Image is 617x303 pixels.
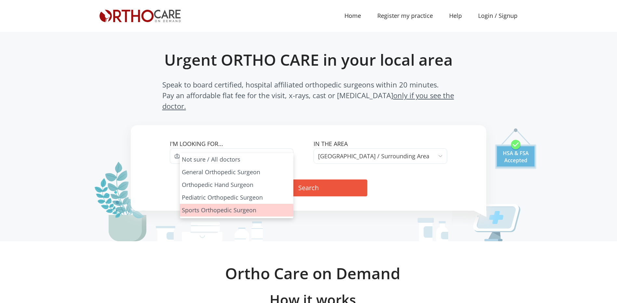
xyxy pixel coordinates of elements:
span: Speak to board certified, hospital affiliated orthopedic surgeons within 20 minutes. Pay an affor... [162,79,455,112]
li: Not sure / All doctors [180,153,293,166]
label: I'm looking for... [170,139,303,148]
li: Orthopedic Hand Surgeon [180,178,293,191]
a: Login / Signup [470,11,526,20]
a: Help [441,8,470,23]
h2: Ortho Care on Demand [104,264,522,283]
a: Register my practice [369,8,441,23]
h1: Urgent ORTHO CARE in your local area [145,50,472,69]
li: Pediatric Orthopedic Surgeon [180,191,293,204]
li: General Orthopedic Surgeon [180,166,293,178]
span: Los Angeles / Surrounding Area [314,148,447,164]
span: Los Angeles / Surrounding Area [318,151,429,161]
a: Home [336,8,369,23]
li: Spine and Back Orthopedic Surgeon [180,217,293,229]
label: In the area [314,139,447,148]
span: Type of Specialist [184,152,232,160]
li: Sports Orthopedic Surgeon [180,204,293,217]
button: Search [250,179,367,196]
